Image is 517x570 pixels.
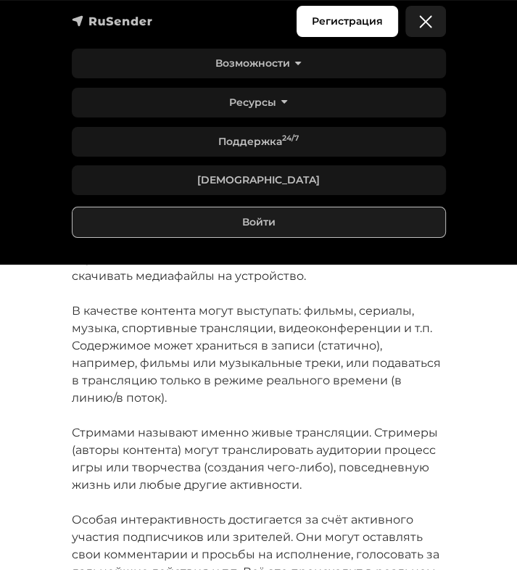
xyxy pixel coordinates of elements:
button: Меню [405,6,446,37]
sup: 24/7 [282,133,299,143]
img: RuSender [72,14,153,28]
a: [DEMOGRAPHIC_DATA] [72,165,446,195]
a: Поддержка24/7 [72,127,446,157]
a: Войти [72,207,446,238]
p: Стримами называют именно живые трансляции. Стримеры (авторы контента) могут транслировать аудитор... [72,424,446,494]
a: Ресурсы [72,88,446,117]
a: Возможности [72,49,446,78]
a: Регистрация [297,6,398,37]
p: В качестве контента могут выступать: фильмы, сериалы, музыка, спортивные трансляции, видеоконфере... [72,302,446,407]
